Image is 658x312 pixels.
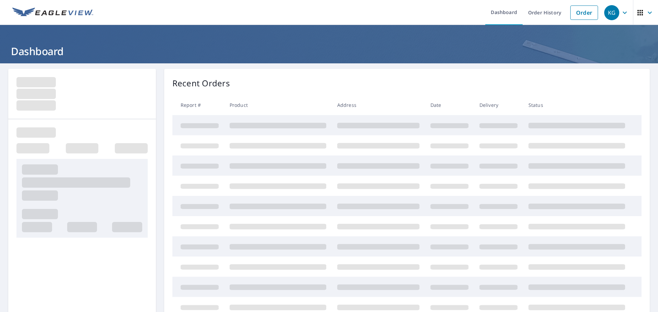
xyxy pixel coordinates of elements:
[12,8,93,18] img: EV Logo
[570,5,598,20] a: Order
[224,95,332,115] th: Product
[604,5,619,20] div: KG
[474,95,523,115] th: Delivery
[523,95,631,115] th: Status
[8,44,650,58] h1: Dashboard
[425,95,474,115] th: Date
[332,95,425,115] th: Address
[172,77,230,89] p: Recent Orders
[172,95,224,115] th: Report #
